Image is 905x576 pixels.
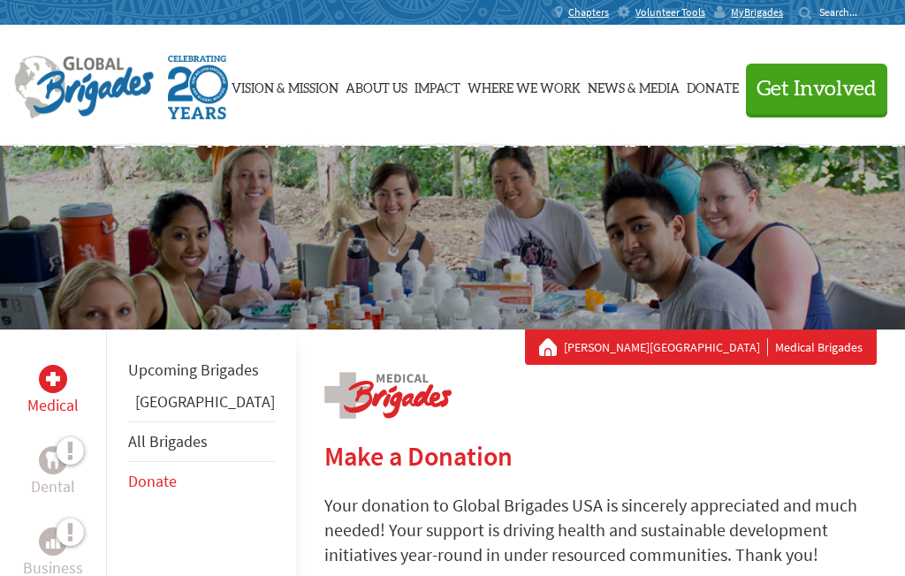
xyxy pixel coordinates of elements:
a: Donate [128,471,177,491]
a: Impact [414,42,460,130]
img: Global Brigades Logo [14,56,154,119]
div: Medical Brigades [539,338,863,356]
div: Dental [39,446,67,474]
a: MedicalMedical [27,365,79,418]
a: About Us [346,42,407,130]
span: Volunteer Tools [635,5,705,19]
li: All Brigades [128,421,275,462]
img: logo-medical.png [324,372,452,419]
a: All Brigades [128,431,208,451]
a: Where We Work [468,42,581,130]
a: [PERSON_NAME][GEOGRAPHIC_DATA] [564,338,768,356]
img: Business [46,534,60,549]
h2: Make a Donation [324,440,877,472]
span: Chapters [568,5,609,19]
a: Vision & Mission [232,42,338,130]
img: Global Brigades Celebrating 20 Years [168,56,228,119]
a: [GEOGRAPHIC_DATA] [135,391,275,412]
span: Get Involved [757,79,877,100]
a: Upcoming Brigades [128,360,259,380]
div: Medical [39,365,67,393]
span: MyBrigades [731,5,783,19]
input: Search... [819,5,870,19]
p: Dental [31,474,75,499]
p: Medical [27,393,79,418]
li: Panama [128,390,275,421]
a: DentalDental [31,446,75,499]
a: Donate [687,42,739,130]
li: Donate [128,462,275,501]
div: Business [39,527,67,556]
a: News & Media [588,42,680,130]
p: Your donation to Global Brigades USA is sincerely appreciated and much needed! Your support is dr... [324,493,877,567]
img: Dental [46,451,60,468]
img: Medical [46,372,60,386]
li: Upcoming Brigades [128,351,275,390]
button: Get Involved [746,64,887,114]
